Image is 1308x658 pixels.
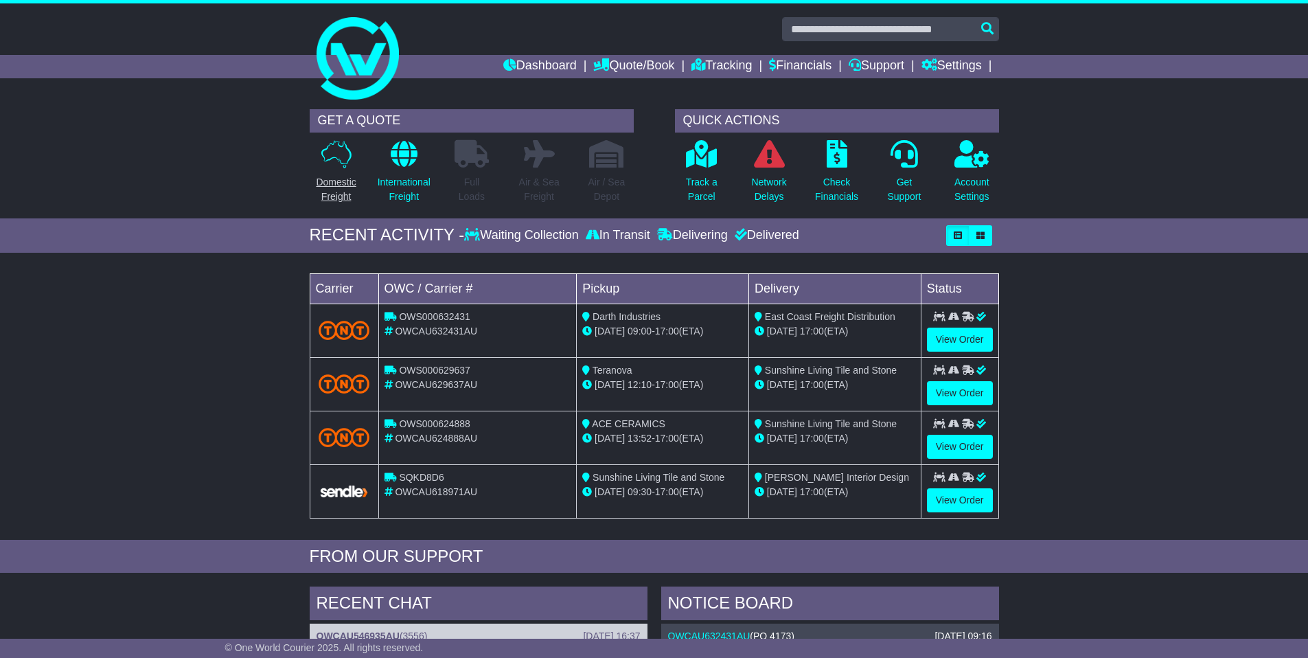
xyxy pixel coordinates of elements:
[595,433,625,444] span: [DATE]
[582,378,743,392] div: - (ETA)
[769,55,831,78] a: Financials
[748,273,921,304] td: Delivery
[464,228,582,243] div: Waiting Collection
[582,485,743,499] div: - (ETA)
[377,139,431,212] a: InternationalFreight
[886,139,921,212] a: GetSupport
[315,139,356,212] a: DomesticFreight
[668,631,992,642] div: ( )
[316,175,356,204] p: Domestic Freight
[595,326,625,337] span: [DATE]
[628,326,652,337] span: 09:00
[767,326,797,337] span: [DATE]
[310,109,634,133] div: GET A QUOTE
[583,631,640,642] div: [DATE] 16:37
[921,55,982,78] a: Settings
[310,587,647,624] div: RECENT CHAT
[399,311,470,322] span: OWS000632431
[767,486,797,497] span: [DATE]
[675,109,999,133] div: QUICK ACTIONS
[628,433,652,444] span: 13:52
[593,365,632,376] span: Teranova
[849,55,904,78] a: Support
[628,379,652,390] span: 12:10
[319,484,370,499] img: GetCarrierServiceLogo
[765,472,909,483] span: [PERSON_NAME] Interior Design
[593,311,661,322] span: Darth Industries
[519,175,560,204] p: Air & Sea Freight
[691,55,752,78] a: Tracking
[800,379,824,390] span: 17:00
[503,55,577,78] a: Dashboard
[814,139,859,212] a: CheckFinancials
[751,175,786,204] p: Network Delays
[319,321,370,339] img: TNT_Domestic.png
[750,139,787,212] a: NetworkDelays
[755,378,915,392] div: (ETA)
[403,631,424,642] span: 3556
[310,225,465,245] div: RECENT ACTIVITY -
[399,472,444,483] span: SQKD8D6
[399,418,470,429] span: OWS000624888
[582,431,743,446] div: - (ETA)
[595,379,625,390] span: [DATE]
[655,379,679,390] span: 17:00
[592,418,665,429] span: ACE CERAMICS
[582,324,743,339] div: - (ETA)
[668,631,750,642] a: OWCAU632431AU
[593,55,674,78] a: Quote/Book
[378,175,431,204] p: International Freight
[800,326,824,337] span: 17:00
[395,379,477,390] span: OWCAU629637AU
[655,326,679,337] span: 17:00
[593,472,724,483] span: Sunshine Living Tile and Stone
[310,273,378,304] td: Carrier
[765,311,895,322] span: East Coast Freight Distribution
[685,139,718,212] a: Track aParcel
[767,379,797,390] span: [DATE]
[800,433,824,444] span: 17:00
[588,175,626,204] p: Air / Sea Depot
[755,324,915,339] div: (ETA)
[395,486,477,497] span: OWCAU618971AU
[395,326,477,337] span: OWCAU632431AU
[954,175,989,204] p: Account Settings
[319,428,370,446] img: TNT_Domestic.png
[661,587,999,624] div: NOTICE BOARD
[310,547,999,567] div: FROM OUR SUPPORT
[655,486,679,497] span: 17:00
[755,485,915,499] div: (ETA)
[927,328,993,352] a: View Order
[927,488,993,512] a: View Order
[815,175,858,204] p: Check Financials
[595,486,625,497] span: [DATE]
[628,486,652,497] span: 09:30
[927,435,993,459] a: View Order
[317,631,400,642] a: OWCAU546935AU
[654,228,731,243] div: Delivering
[582,228,654,243] div: In Transit
[755,431,915,446] div: (ETA)
[655,433,679,444] span: 17:00
[319,374,370,393] img: TNT_Domestic.png
[954,139,990,212] a: AccountSettings
[887,175,921,204] p: Get Support
[800,486,824,497] span: 17:00
[753,631,791,642] span: PO 4173
[378,273,577,304] td: OWC / Carrier #
[765,365,897,376] span: Sunshine Living Tile and Stone
[767,433,797,444] span: [DATE]
[934,631,991,642] div: [DATE] 09:16
[921,273,998,304] td: Status
[225,642,424,653] span: © One World Courier 2025. All rights reserved.
[765,418,897,429] span: Sunshine Living Tile and Stone
[455,175,489,204] p: Full Loads
[927,381,993,405] a: View Order
[731,228,799,243] div: Delivered
[399,365,470,376] span: OWS000629637
[686,175,718,204] p: Track a Parcel
[577,273,749,304] td: Pickup
[395,433,477,444] span: OWCAU624888AU
[317,631,641,642] div: ( )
